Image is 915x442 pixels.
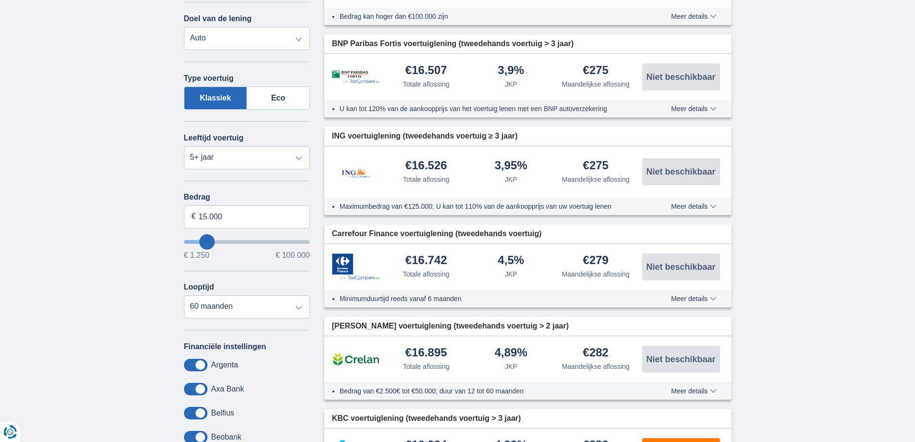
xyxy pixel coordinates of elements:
[340,104,636,114] li: U kan tot 120% van de aankoopprijs van het voertuig lenen met een BNP autoverzekering
[340,202,636,211] li: Maximumbedrag van €125.000; U kan tot 110% van de aankoopprijs van uw voertuig lenen
[583,254,609,267] div: €279
[642,346,720,373] button: Niet beschikbaar
[247,87,310,110] label: Eco
[642,63,720,90] button: Niet beschikbaar
[211,385,244,393] label: Axa Bank
[562,269,630,279] div: Maandelijkse aflossing
[498,64,524,77] div: 3,9%
[405,64,447,77] div: €16.507
[583,160,609,173] div: €275
[403,175,450,184] div: Totale aflossing
[562,79,630,89] div: Maandelijkse aflossing
[332,321,569,332] span: [PERSON_NAME] voertuiglening (tweedehands voertuig > 2 jaar)
[192,211,196,222] span: €
[184,240,310,244] input: wantToBorrow
[671,388,716,394] span: Meer details
[403,269,450,279] div: Totale aflossing
[211,409,234,417] label: Belfius
[671,13,716,20] span: Meer details
[562,175,630,184] div: Maandelijkse aflossing
[184,134,244,142] label: Leeftijd voertuig
[340,12,636,21] li: Bedrag kan hoger dan €100.000 zijn
[211,433,242,442] label: Beobank
[332,70,380,84] img: product.pl.alt BNP Paribas Fortis
[403,79,450,89] div: Totale aflossing
[664,13,723,20] button: Meer details
[583,347,609,360] div: €282
[671,105,716,112] span: Meer details
[505,175,517,184] div: JKP
[495,160,527,173] div: 3,95%
[332,228,542,240] span: Carrefour Finance voertuiglening (tweedehands voertuig)
[664,387,723,395] button: Meer details
[276,252,310,259] span: € 100.000
[671,203,716,210] span: Meer details
[332,413,521,424] span: KBC voertuiglening (tweedehands voertuig > 3 jaar)
[498,254,524,267] div: 4,5%
[332,347,380,371] img: product.pl.alt Crelan
[184,74,234,83] label: Type voertuig
[184,252,209,259] span: € 1.250
[671,295,716,302] span: Meer details
[664,202,723,210] button: Meer details
[646,355,715,364] span: Niet beschikbaar
[583,64,609,77] div: €275
[495,347,527,360] div: 4,89%
[646,167,715,176] span: Niet beschikbaar
[403,362,450,371] div: Totale aflossing
[332,253,380,280] img: product.pl.alt Carrefour Finance
[664,105,723,113] button: Meer details
[646,263,715,271] span: Niet beschikbaar
[340,294,636,303] li: Minimumduurtijd reeds vanaf 6 maanden
[184,87,247,110] label: Klassiek
[642,158,720,185] button: Niet beschikbaar
[184,342,267,351] label: Financiële instellingen
[332,156,380,188] img: product.pl.alt ING
[332,131,518,142] span: ING voertuiglening (tweedehands voertuig ≥ 3 jaar)
[505,269,517,279] div: JKP
[184,283,214,291] label: Looptijd
[211,361,238,369] label: Argenta
[340,386,636,396] li: Bedrag van €2.500€ tot €50.000; duur van 12 tot 60 maanden
[332,38,573,50] span: BNP Paribas Fortis voertuiglening (tweedehands voertuig > 3 jaar)
[642,253,720,280] button: Niet beschikbaar
[646,73,715,81] span: Niet beschikbaar
[184,14,252,23] label: Doel van de lening
[505,79,517,89] div: JKP
[505,362,517,371] div: JKP
[405,254,447,267] div: €16.742
[405,347,447,360] div: €16.895
[664,295,723,303] button: Meer details
[184,193,310,202] label: Bedrag
[405,160,447,173] div: €16.526
[562,362,630,371] div: Maandelijkse aflossing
